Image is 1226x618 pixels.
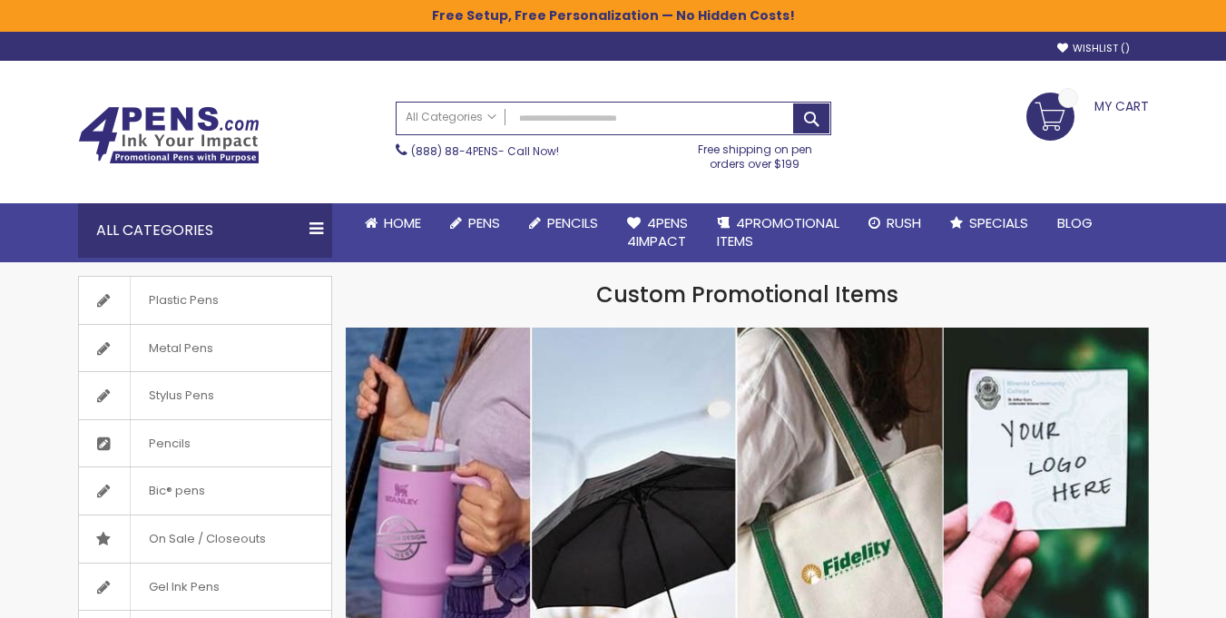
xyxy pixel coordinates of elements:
[130,372,232,419] span: Stylus Pens
[436,203,515,243] a: Pens
[411,143,498,159] a: (888) 88-4PENS
[130,420,209,467] span: Pencils
[515,203,613,243] a: Pencils
[79,277,331,324] a: Plastic Pens
[547,213,598,232] span: Pencils
[854,203,936,243] a: Rush
[130,515,284,563] span: On Sale / Closeouts
[702,203,854,262] a: 4PROMOTIONALITEMS
[1057,213,1093,232] span: Blog
[79,564,331,611] a: Gel Ink Pens
[79,515,331,563] a: On Sale / Closeouts
[1057,42,1130,55] a: Wishlist
[406,110,496,124] span: All Categories
[613,203,702,262] a: 4Pens4impact
[346,280,1149,309] h1: Custom Promotional Items
[717,213,839,250] span: 4PROMOTIONAL ITEMS
[969,213,1028,232] span: Specials
[79,467,331,515] a: Bic® pens
[679,135,831,172] div: Free shipping on pen orders over $199
[130,325,231,372] span: Metal Pens
[384,213,421,232] span: Home
[627,213,688,250] span: 4Pens 4impact
[78,106,260,164] img: 4Pens Custom Pens and Promotional Products
[130,467,223,515] span: Bic® pens
[411,143,559,159] span: - Call Now!
[1043,203,1107,243] a: Blog
[468,213,500,232] span: Pens
[936,203,1043,243] a: Specials
[79,372,331,419] a: Stylus Pens
[78,203,332,258] div: All Categories
[397,103,505,132] a: All Categories
[350,203,436,243] a: Home
[79,420,331,467] a: Pencils
[130,564,238,611] span: Gel Ink Pens
[130,277,237,324] span: Plastic Pens
[887,213,921,232] span: Rush
[79,325,331,372] a: Metal Pens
